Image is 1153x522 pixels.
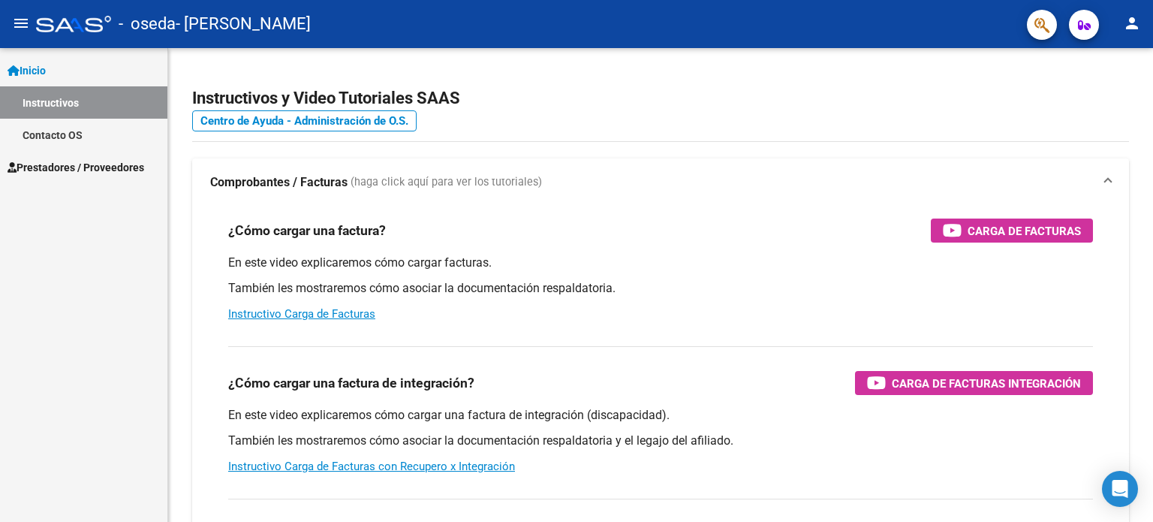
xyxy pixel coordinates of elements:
a: Centro de Ayuda - Administración de O.S. [192,110,417,131]
p: En este video explicaremos cómo cargar una factura de integración (discapacidad). [228,407,1093,424]
span: - oseda [119,8,176,41]
a: Instructivo Carga de Facturas [228,307,375,321]
mat-icon: person [1123,14,1141,32]
div: Open Intercom Messenger [1102,471,1138,507]
strong: Comprobantes / Facturas [210,174,348,191]
p: También les mostraremos cómo asociar la documentación respaldatoria. [228,280,1093,297]
span: (haga click aquí para ver los tutoriales) [351,174,542,191]
mat-expansion-panel-header: Comprobantes / Facturas (haga click aquí para ver los tutoriales) [192,158,1129,207]
span: Prestadores / Proveedores [8,159,144,176]
mat-icon: menu [12,14,30,32]
button: Carga de Facturas [931,219,1093,243]
span: - [PERSON_NAME] [176,8,311,41]
p: En este video explicaremos cómo cargar facturas. [228,255,1093,271]
span: Carga de Facturas Integración [892,374,1081,393]
button: Carga de Facturas Integración [855,371,1093,395]
span: Carga de Facturas [968,222,1081,240]
span: Inicio [8,62,46,79]
h2: Instructivos y Video Tutoriales SAAS [192,84,1129,113]
a: Instructivo Carga de Facturas con Recupero x Integración [228,460,515,473]
p: También les mostraremos cómo asociar la documentación respaldatoria y el legajo del afiliado. [228,433,1093,449]
h3: ¿Cómo cargar una factura de integración? [228,373,474,394]
h3: ¿Cómo cargar una factura? [228,220,386,241]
